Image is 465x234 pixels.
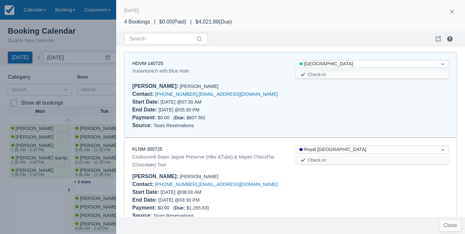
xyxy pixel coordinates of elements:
[199,92,278,97] a: [EMAIL_ADDRESS][DOMAIN_NAME]
[155,92,197,97] a: [PHONE_NUMBER]
[150,18,159,26] div: |
[175,205,186,210] div: Due:
[439,220,461,231] button: Close
[199,182,278,187] a: [EMAIL_ADDRESS][DOMAIN_NAME]
[132,61,163,66] a: HDVM-140725
[132,99,160,105] div: Start Date :
[439,61,446,67] span: Dropdown icon
[132,123,153,128] div: Source :
[124,7,139,14] div: [DATE]
[132,153,285,169] div: Cockscomb Basin Jaguar Preserve (Hike &Tube) & Mayan Chocol'ha (Chocolate) Tour
[132,146,162,152] a: KLNM-300725
[195,18,232,26] div: $4,021.88 ( Due )
[132,188,285,196] div: [DATE] @ 08:00 AM
[132,98,285,106] div: [DATE] @ 07:30 AM
[132,205,157,210] div: Payment :
[439,146,446,153] span: Dropdown icon
[175,115,186,120] div: Due:
[132,196,285,204] div: [DATE] @ 03:30 PM
[132,189,160,195] div: Start Date :
[132,67,285,75] div: Xunantunich with Blue Hole
[132,82,449,90] div: [PERSON_NAME]
[299,60,434,68] div: [GEOGRAPHIC_DATA]
[132,180,449,188] div: ,
[173,115,205,120] span: ( $607.50 )
[132,115,157,120] div: Payment :
[296,156,449,164] button: Check-in
[132,83,180,89] div: [PERSON_NAME] :
[132,114,449,122] div: $0.00
[132,122,449,129] div: Tours Reservations
[132,197,158,203] div: End Date :
[299,146,434,153] div: Royal [GEOGRAPHIC_DATA]
[132,107,158,112] div: End Date :
[132,173,449,180] div: [PERSON_NAME]
[132,204,449,212] div: $0.00
[173,205,209,210] span: ( $1,265.63 )
[132,106,285,114] div: [DATE] @ 05:30 PM
[132,181,155,187] div: Contact :
[132,91,155,97] div: Contact :
[132,174,180,179] div: [PERSON_NAME] :
[129,33,195,45] input: Search
[186,18,195,26] div: |
[159,18,187,26] div: $0.00 ( Paid )
[132,213,153,218] div: Source :
[132,90,449,98] div: ,
[132,212,449,220] div: Tours Reservations
[124,18,150,26] div: 4 Bookings
[296,71,449,78] button: Check-in
[155,182,197,187] a: [PHONE_NUMBER]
